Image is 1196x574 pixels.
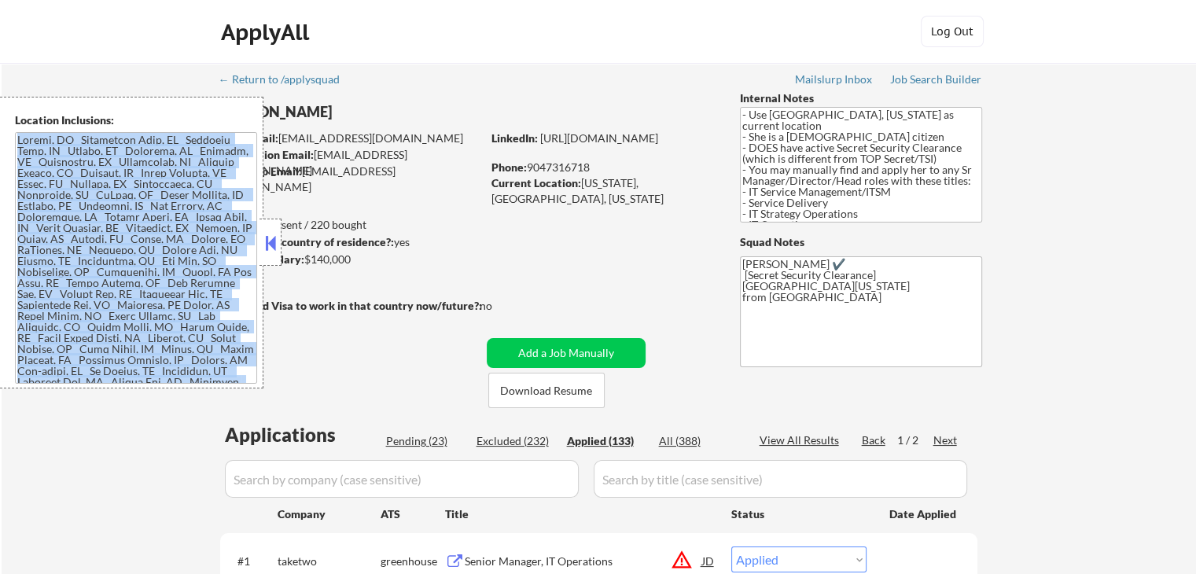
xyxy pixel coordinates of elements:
div: greenhouse [381,554,445,569]
button: Download Resume [488,373,605,408]
input: Search by title (case sensitive) [594,460,967,498]
div: All (388) [659,433,738,449]
button: warning_amber [671,549,693,571]
a: Mailslurp Inbox [795,73,874,89]
div: [EMAIL_ADDRESS][DOMAIN_NAME] [221,147,481,178]
div: [PERSON_NAME] [220,102,543,122]
div: Senior Manager, IT Operations [465,554,702,569]
div: 133 sent / 220 bought [219,217,481,233]
div: Back [862,432,887,448]
div: Mailslurp Inbox [795,74,874,85]
div: Company [278,506,381,522]
div: yes [219,234,477,250]
strong: Current Location: [491,176,581,189]
a: Job Search Builder [890,73,982,89]
div: Next [933,432,959,448]
div: 1 / 2 [897,432,933,448]
div: Location Inclusions: [15,112,257,128]
div: ApplyAll [221,19,314,46]
strong: Will need Visa to work in that country now/future?: [220,299,482,312]
div: Title [445,506,716,522]
div: taketwo [278,554,381,569]
div: ATS [381,506,445,522]
div: #1 [237,554,265,569]
div: 9047316718 [491,160,714,175]
div: Status [731,499,867,528]
a: [URL][DOMAIN_NAME] [540,131,658,145]
div: [EMAIL_ADDRESS][DOMAIN_NAME] [221,131,481,146]
div: ← Return to /applysquad [219,74,355,85]
div: [EMAIL_ADDRESS][DOMAIN_NAME] [220,164,481,194]
div: Applications [225,425,381,444]
div: Date Applied [889,506,959,522]
div: Excluded (232) [477,433,555,449]
strong: Can work in country of residence?: [219,235,394,248]
div: View All Results [760,432,844,448]
div: $140,000 [219,252,481,267]
input: Search by company (case sensitive) [225,460,579,498]
a: ← Return to /applysquad [219,73,355,89]
button: Log Out [921,16,984,47]
div: Pending (23) [386,433,465,449]
div: Squad Notes [740,234,982,250]
div: Job Search Builder [890,74,982,85]
div: Applied (133) [567,433,646,449]
div: no [480,298,524,314]
button: Add a Job Manually [487,338,646,368]
strong: Phone: [491,160,527,174]
strong: LinkedIn: [491,131,538,145]
div: [US_STATE], [GEOGRAPHIC_DATA], [US_STATE] [491,175,714,206]
div: Internal Notes [740,90,982,106]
